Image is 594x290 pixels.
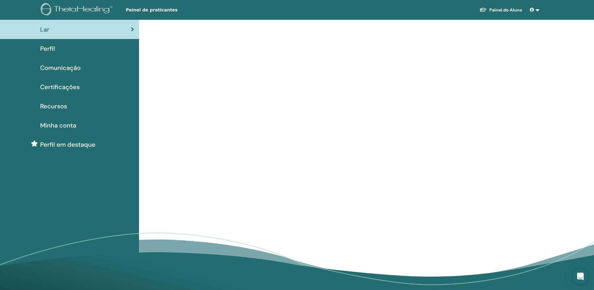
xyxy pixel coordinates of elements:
span: Perfil em destaque [40,140,95,149]
div: Open Intercom Messenger [573,269,588,284]
img: logo.png [41,3,115,17]
span: Painel de praticantes [126,7,218,13]
img: graduation-cap-white.svg [479,7,487,12]
span: Recursos [40,102,67,111]
a: Painel do Aluno [474,4,527,16]
span: Lar [40,25,49,34]
span: Comunicação [40,63,81,72]
span: Certificações [40,82,80,92]
span: Minha conta [40,121,76,130]
span: Perfil [40,44,55,53]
